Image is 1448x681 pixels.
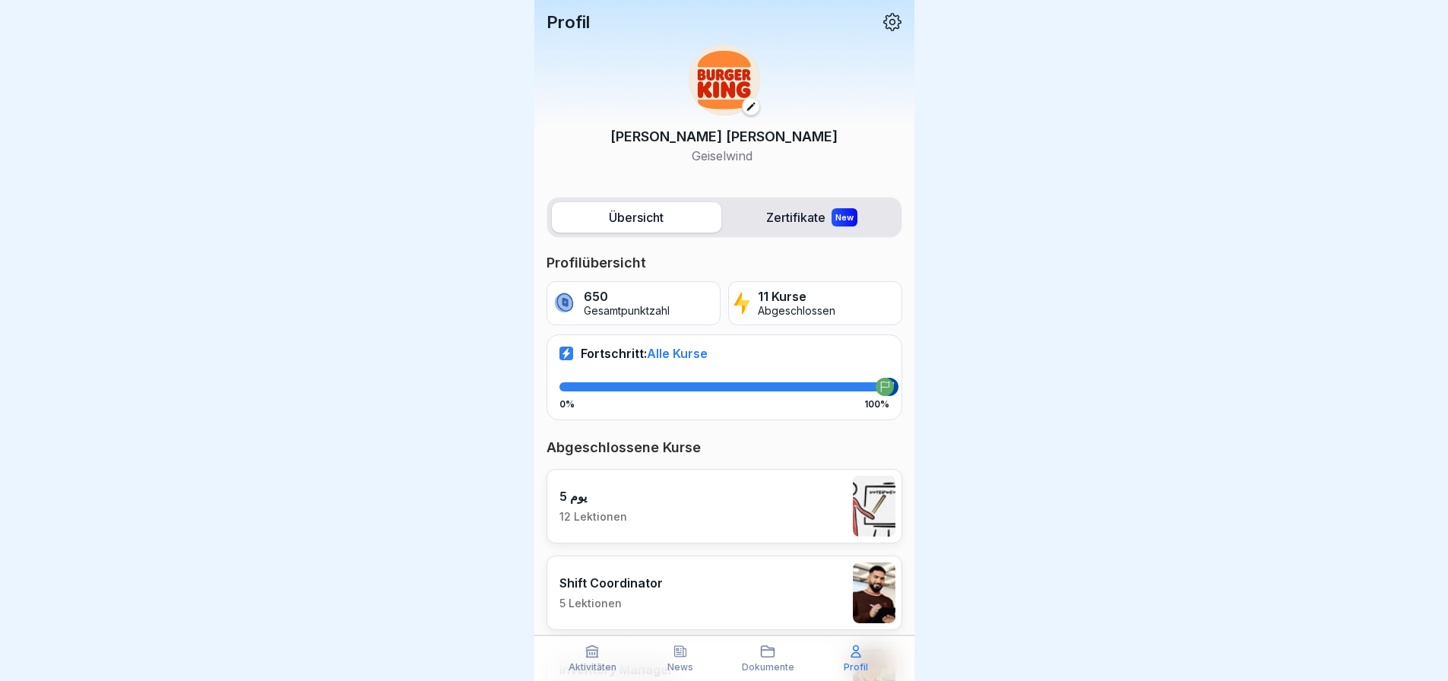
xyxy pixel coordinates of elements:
p: 5 Lektionen [559,597,663,610]
label: Zertifikate [727,202,897,233]
a: Shift Coordinator5 Lektionen [547,556,902,630]
img: w2f18lwxr3adf3talrpwf6id.png [689,44,760,116]
p: 100% [864,399,889,410]
div: New [832,208,857,226]
p: Geiselwind [610,147,838,165]
span: Alle Kurse [647,346,708,361]
label: Übersicht [552,202,721,233]
p: Profil [844,662,868,673]
p: News [667,662,693,673]
p: Profilübersicht [547,254,902,272]
p: 650 [584,290,670,304]
p: Abgeschlossen [758,305,835,318]
p: [PERSON_NAME] [PERSON_NAME] [610,126,838,147]
p: Dokumente [742,662,794,673]
img: vy1vuzxsdwx3e5y1d1ft51l0.png [853,476,895,537]
p: 11 Kurse [758,290,835,304]
p: Aktivitäten [569,662,616,673]
img: coin.svg [552,290,577,316]
p: 0% [559,399,575,410]
p: Fortschritt: [581,346,708,361]
p: Shift Coordinator [559,575,663,591]
p: 12 Lektionen [559,510,627,524]
p: يوم 5 [559,489,627,504]
img: lightning.svg [734,290,751,316]
a: يوم 512 Lektionen [547,469,902,543]
p: Gesamtpunktzahl [584,305,670,318]
p: Abgeschlossene Kurse [547,439,902,457]
p: Profil [547,12,590,32]
img: q4kvd0p412g56irxfxn6tm8s.png [853,562,895,623]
